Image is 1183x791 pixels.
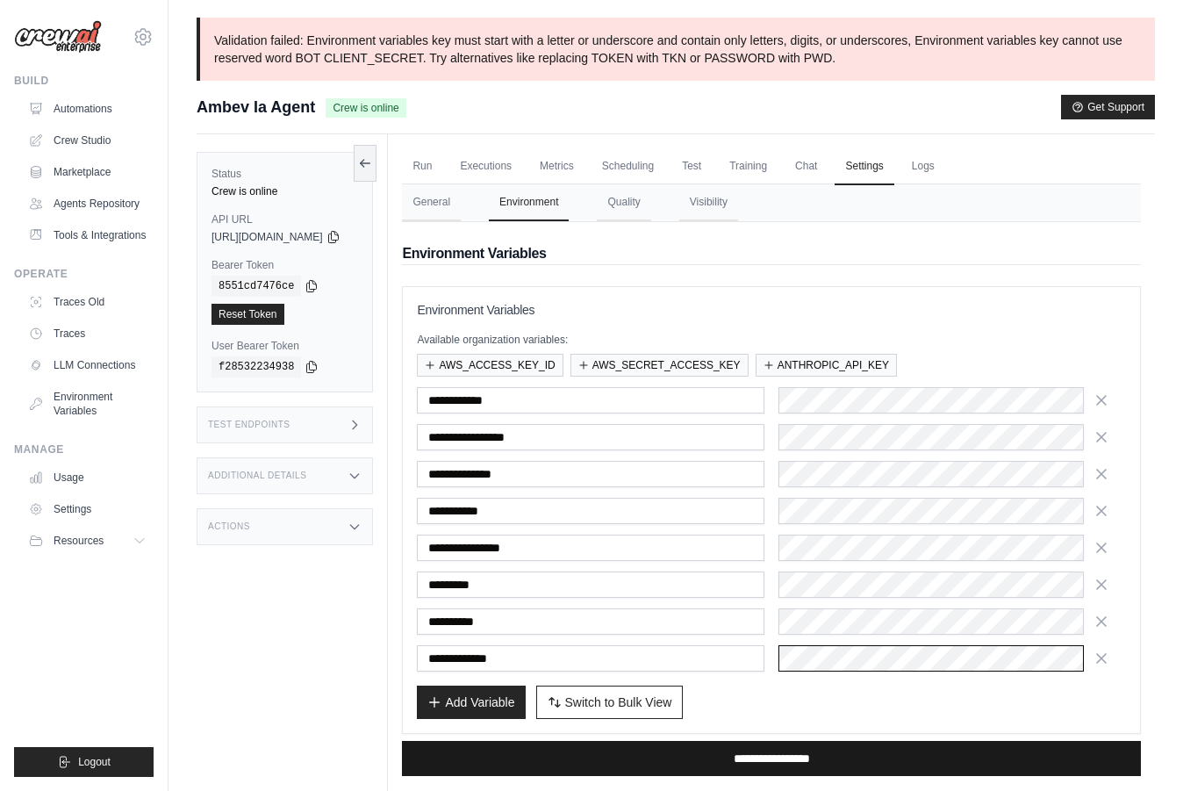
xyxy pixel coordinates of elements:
[212,184,358,198] div: Crew is online
[14,20,102,54] img: Logo
[21,190,154,218] a: Agents Repository
[21,383,154,425] a: Environment Variables
[197,18,1155,81] p: Validation failed: Environment variables key must start with a letter or underscore and contain o...
[417,333,1126,347] p: Available organization variables:
[14,267,154,281] div: Operate
[402,184,1141,221] nav: Tabs
[785,148,828,185] a: Chat
[208,420,290,430] h3: Test Endpoints
[21,495,154,523] a: Settings
[212,230,323,244] span: [URL][DOMAIN_NAME]
[21,464,154,492] a: Usage
[679,184,738,221] button: Visibility
[565,694,672,711] span: Switch to Bulk View
[212,339,358,353] label: User Bearer Token
[21,221,154,249] a: Tools & Integrations
[21,95,154,123] a: Automations
[1061,95,1155,119] button: Get Support
[21,527,154,555] button: Resources
[901,148,945,185] a: Logs
[402,148,442,185] a: Run
[21,320,154,348] a: Traces
[597,184,650,221] button: Quality
[719,148,778,185] a: Training
[212,304,284,325] a: Reset Token
[489,184,569,221] button: Environment
[529,148,584,185] a: Metrics
[212,356,301,378] code: f28532234938
[54,534,104,548] span: Resources
[835,148,893,185] a: Settings
[197,95,315,119] span: Ambev Ia Agent
[212,276,301,297] code: 8551cd7476ce
[21,126,154,155] a: Crew Studio
[417,686,525,719] button: Add Variable
[208,521,250,532] h3: Actions
[21,158,154,186] a: Marketplace
[417,354,563,377] button: AWS_ACCESS_KEY_ID
[208,471,306,481] h3: Additional Details
[402,184,461,221] button: General
[21,351,154,379] a: LLM Connections
[326,98,405,118] span: Crew is online
[671,148,712,185] a: Test
[591,148,664,185] a: Scheduling
[78,755,111,769] span: Logout
[212,258,358,272] label: Bearer Token
[212,212,358,227] label: API URL
[402,243,1141,264] h2: Environment Variables
[570,354,749,377] button: AWS_SECRET_ACCESS_KEY
[21,288,154,316] a: Traces Old
[536,686,684,719] button: Switch to Bulk View
[212,167,358,181] label: Status
[14,747,154,777] button: Logout
[449,148,522,185] a: Executions
[417,301,1126,319] h3: Environment Variables
[14,442,154,457] div: Manage
[14,74,154,88] div: Build
[756,354,897,377] button: ANTHROPIC_API_KEY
